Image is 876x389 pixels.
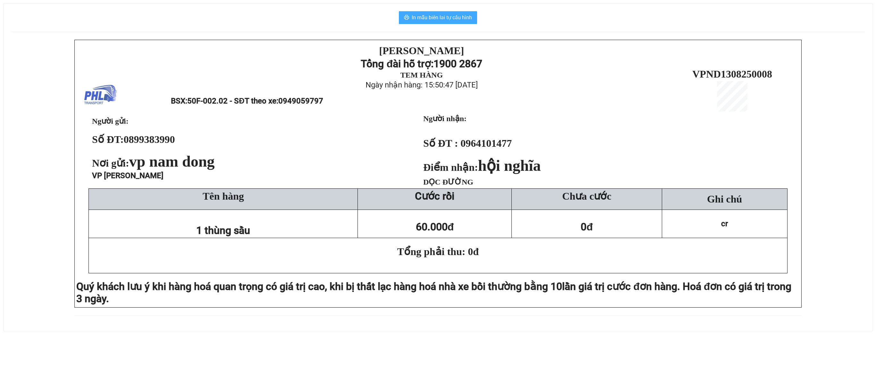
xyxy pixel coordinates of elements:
span: Ghi chú [707,193,742,205]
span: 60.000đ [416,221,454,233]
span: cr [721,219,728,228]
span: hội nghĩa [478,157,541,174]
span: Tên hàng [203,190,244,202]
strong: 1900 2867 [434,58,482,70]
span: Ngày nhận hàng: 15:50:47 [DATE] [366,80,478,89]
span: vp nam dong [129,153,215,170]
span: 0964101477 [460,137,512,149]
strong: [PERSON_NAME] [379,45,464,56]
span: VP [PERSON_NAME] [92,171,164,180]
span: 0899383990 [124,134,175,145]
span: Nơi gửi: [92,157,217,169]
span: BSX: [171,96,323,105]
span: 0đ [581,221,593,233]
span: Tổng phải thu: 0đ [397,246,479,257]
strong: Tổng đài hỗ trợ: [361,58,434,70]
strong: Điểm nhận: [423,161,541,173]
span: In mẫu biên lai tự cấu hình [412,13,472,21]
span: printer [404,15,409,21]
span: 50F-002.02 - SĐT theo xe: [187,96,323,105]
span: 0949059797 [278,96,323,105]
span: DỌC ĐƯỜNG [423,178,473,186]
span: lần giá trị cước đơn hàng. Hoá đơn có giá trị trong 3 ngày. [76,280,791,305]
span: Chưa cước [562,190,611,202]
strong: Người nhận: [423,114,467,123]
button: printerIn mẫu biên lai tự cấu hình [399,11,477,24]
span: 1 thùng sầu [196,224,250,236]
strong: Số ĐT: [92,134,175,145]
span: Người gửi: [92,117,129,125]
strong: Cước rồi [415,190,454,202]
span: Quý khách lưu ý khi hàng hoá quan trọng có giá trị cao, khi bị thất lạc hàng hoá nhà xe bồi thườn... [76,280,562,293]
img: logo [84,79,117,112]
span: VPND1308250008 [692,68,772,80]
strong: Số ĐT : [423,137,458,149]
strong: TEM HÀNG [400,71,443,79]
